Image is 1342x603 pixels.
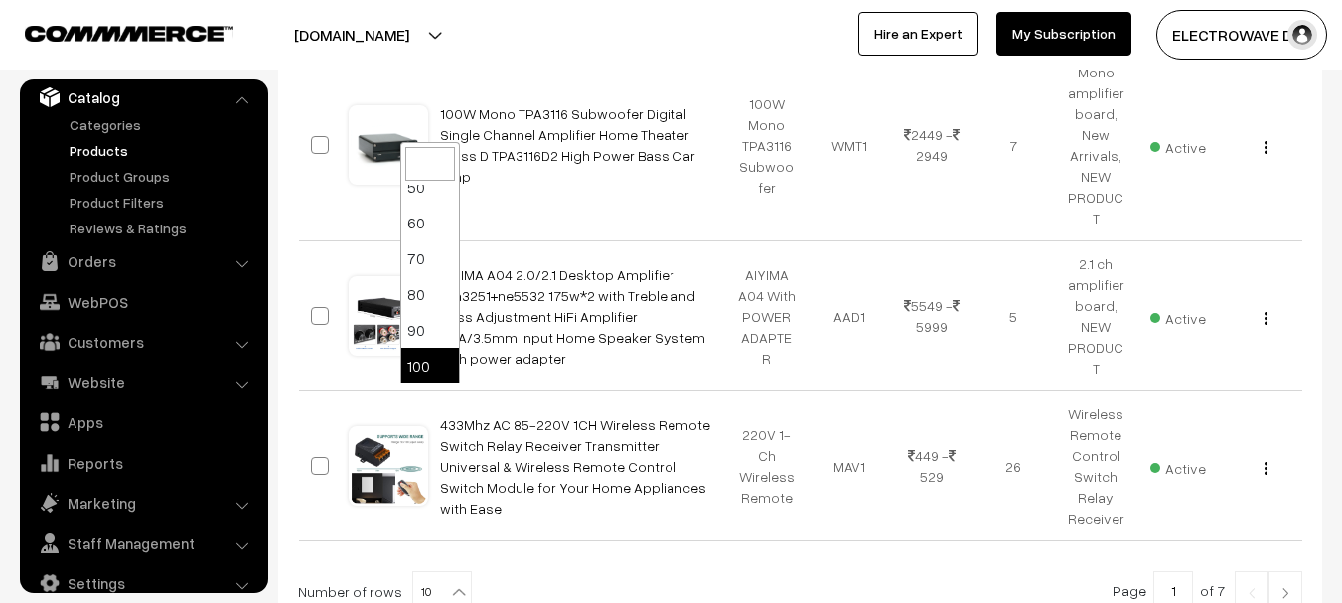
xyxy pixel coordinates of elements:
td: 449 - 529 [890,391,972,541]
a: Marketing [25,485,261,521]
a: Customers [25,324,261,360]
td: 220V 1-Ch Wireless Remote [726,391,809,541]
td: 5549 - 5999 [890,241,972,391]
td: AAD1 [808,241,890,391]
img: Menu [1265,312,1267,325]
li: 80 [401,276,459,312]
a: COMMMERCE [25,20,199,44]
button: [DOMAIN_NAME] [224,10,479,60]
a: 100W Mono TPA3116 Subwoofer Digital Single Channel Amplifier Home Theater Class D TPA3116D2 High ... [440,105,695,185]
img: Left [1243,587,1261,599]
a: Categories [65,114,261,135]
td: 26 [972,391,1055,541]
li: 60 [401,205,459,240]
td: MAV1 [808,391,890,541]
li: 100 [401,348,459,383]
a: Reports [25,445,261,481]
span: of 7 [1200,582,1225,599]
a: WebPOS [25,284,261,320]
li: 50 [401,169,459,205]
td: 5 [972,241,1055,391]
a: Product Filters [65,192,261,213]
a: Orders [25,243,261,279]
a: Website [25,365,261,400]
td: 2449 - 2949 [890,50,972,241]
td: AIYIMA A04 With POWER ADAPTER [726,241,809,391]
td: 7 [972,50,1055,241]
img: COMMMERCE [25,26,233,41]
a: Products [65,140,261,161]
a: Apps [25,404,261,440]
a: Product Groups [65,166,261,187]
td: WMT1 [808,50,890,241]
img: user [1287,20,1317,50]
span: Number of rows [298,581,402,602]
img: Menu [1265,141,1267,154]
img: Right [1276,587,1294,599]
a: Staff Management [25,526,261,561]
td: 100W Mono TPA3116 Subwoofer [726,50,809,241]
a: 433Mhz AC 85-220V 1CH Wireless Remote Switch Relay Receiver Transmitter Universal & Wireless Remo... [440,416,710,517]
a: My Subscription [996,12,1131,56]
a: Hire an Expert [858,12,978,56]
li: 70 [401,240,459,276]
span: Active [1150,453,1206,479]
a: Settings [25,565,261,601]
span: Page [1113,582,1146,599]
span: Active [1150,303,1206,329]
li: 90 [401,312,459,348]
td: 2.1 ch amplifier board, NEW PRODUCT [1055,241,1137,391]
a: Reviews & Ratings [65,218,261,238]
a: AIYIMA A04 2.0/2.1 Desktop Amplifier tpa3251+ne5532 175w*2 with Treble and bass Adjustment HiFi A... [440,266,705,367]
img: Menu [1265,462,1267,475]
a: Catalog [25,79,261,115]
td: Mono amplifier board, New Arrivals, NEW PRODUCT [1055,50,1137,241]
td: Wireless Remote Control Switch Relay Receiver [1055,391,1137,541]
span: Active [1150,132,1206,158]
button: ELECTROWAVE DE… [1156,10,1327,60]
